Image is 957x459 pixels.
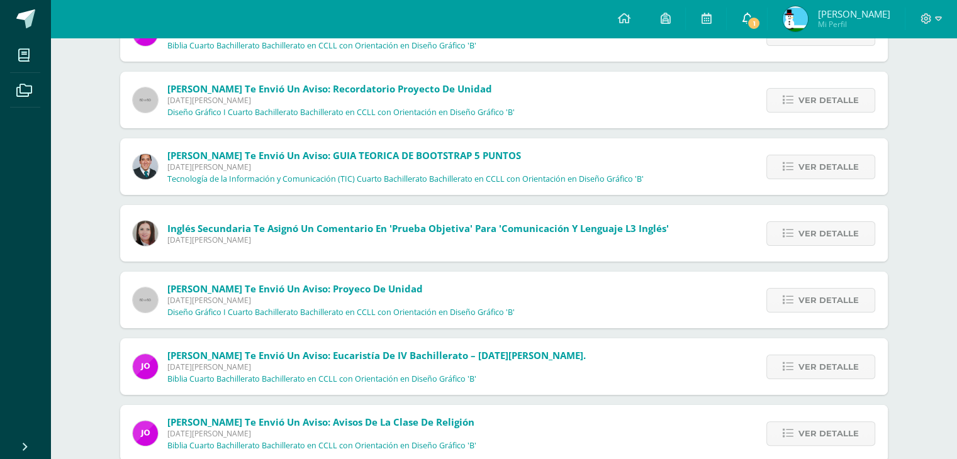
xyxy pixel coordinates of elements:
[167,108,515,118] p: Diseño Gráfico I Cuarto Bachillerato Bachillerato en CCLL con Orientación en Diseño Gráfico 'B'
[167,222,669,235] span: Inglés Secundaria te asignó un comentario en 'Prueba Objetiva' para 'Comunicación y Lenguaje L3 I...
[798,289,859,312] span: Ver detalle
[133,154,158,179] img: 2306758994b507d40baaa54be1d4aa7e.png
[798,355,859,379] span: Ver detalle
[167,441,476,451] p: Biblia Cuarto Bachillerato Bachillerato en CCLL con Orientación en Diseño Gráfico 'B'
[167,416,474,428] span: [PERSON_NAME] te envió un aviso: Avisos de la clase de religión
[133,87,158,113] img: 60x60
[133,221,158,246] img: 8af0450cf43d44e38c4a1497329761f3.png
[167,349,586,362] span: [PERSON_NAME] te envió un aviso: Eucaristía de IV bachillerato – [DATE][PERSON_NAME].
[798,89,859,112] span: Ver detalle
[167,428,476,439] span: [DATE][PERSON_NAME]
[133,421,158,446] img: 6614adf7432e56e5c9e182f11abb21f1.png
[133,287,158,312] img: 60x60
[167,307,515,318] p: Diseño Gráfico I Cuarto Bachillerato Bachillerato en CCLL con Orientación en Diseño Gráfico 'B'
[167,374,476,384] p: Biblia Cuarto Bachillerato Bachillerato en CCLL con Orientación en Diseño Gráfico 'B'
[817,8,890,20] span: [PERSON_NAME]
[167,95,515,106] span: [DATE][PERSON_NAME]
[798,222,859,245] span: Ver detalle
[783,6,808,31] img: d643ff9af526ead6fe71a30a5d5a0560.png
[167,295,515,306] span: [DATE][PERSON_NAME]
[167,82,492,95] span: [PERSON_NAME] te envió un aviso: Recordatorio Proyecto de Unidad
[133,354,158,379] img: 6614adf7432e56e5c9e182f11abb21f1.png
[167,235,669,245] span: [DATE][PERSON_NAME]
[167,149,521,162] span: [PERSON_NAME] te envió un aviso: GUIA TEORICA DE BOOTSTRAP 5 PUNTOS
[747,16,761,30] span: 1
[817,19,890,30] span: Mi Perfil
[798,422,859,445] span: Ver detalle
[167,162,644,172] span: [DATE][PERSON_NAME]
[798,155,859,179] span: Ver detalle
[167,174,644,184] p: Tecnología de la Información y Comunicación (TIC) Cuarto Bachillerato Bachillerato en CCLL con Or...
[167,362,586,372] span: [DATE][PERSON_NAME]
[167,282,423,295] span: [PERSON_NAME] te envió un aviso: Proyeco de unidad
[167,41,476,51] p: Biblia Cuarto Bachillerato Bachillerato en CCLL con Orientación en Diseño Gráfico 'B'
